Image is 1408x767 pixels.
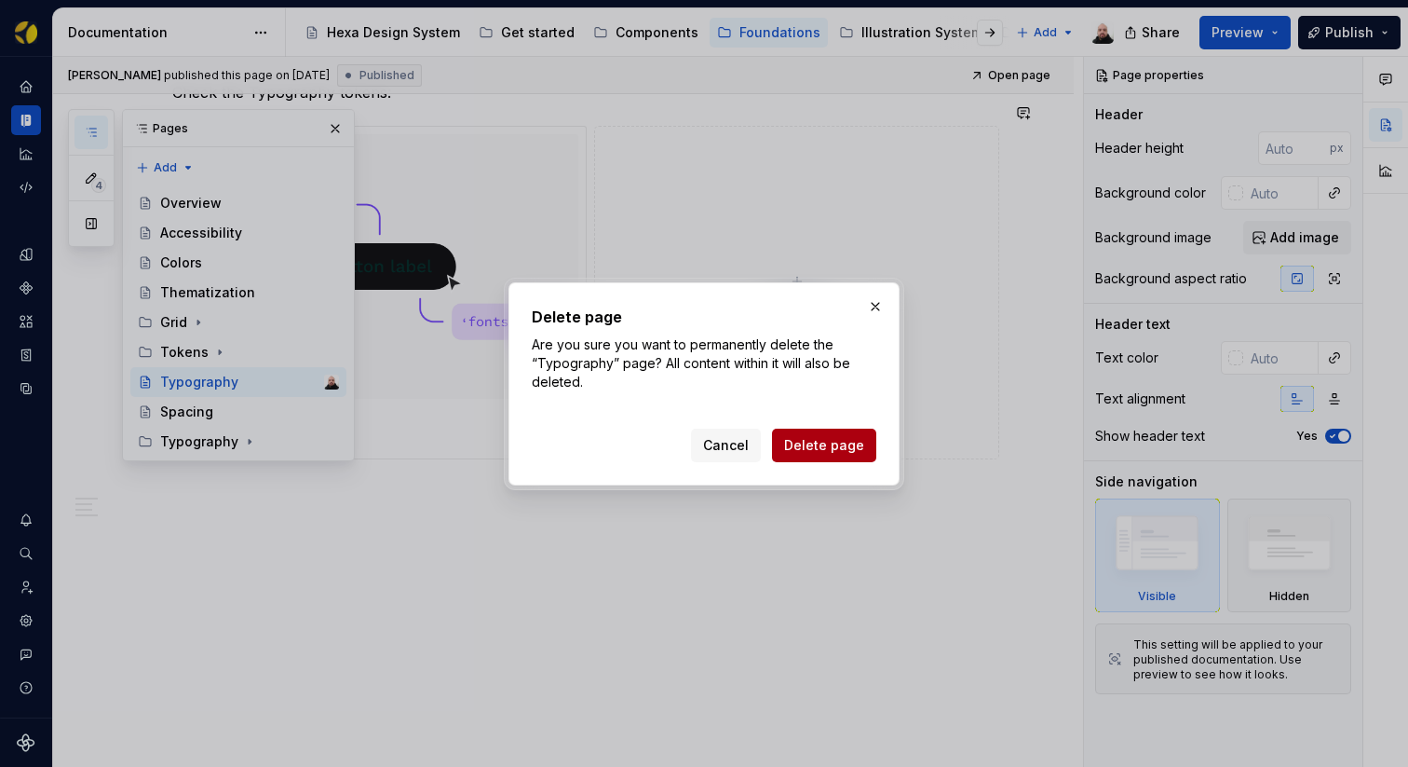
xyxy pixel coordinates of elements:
p: Are you sure you want to permanently delete the “Typography” page? All content within it will als... [532,336,876,391]
button: Delete page [772,429,876,462]
span: Cancel [703,436,749,455]
h2: Delete page [532,306,876,328]
span: Delete page [784,436,864,455]
button: Cancel [691,429,761,462]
